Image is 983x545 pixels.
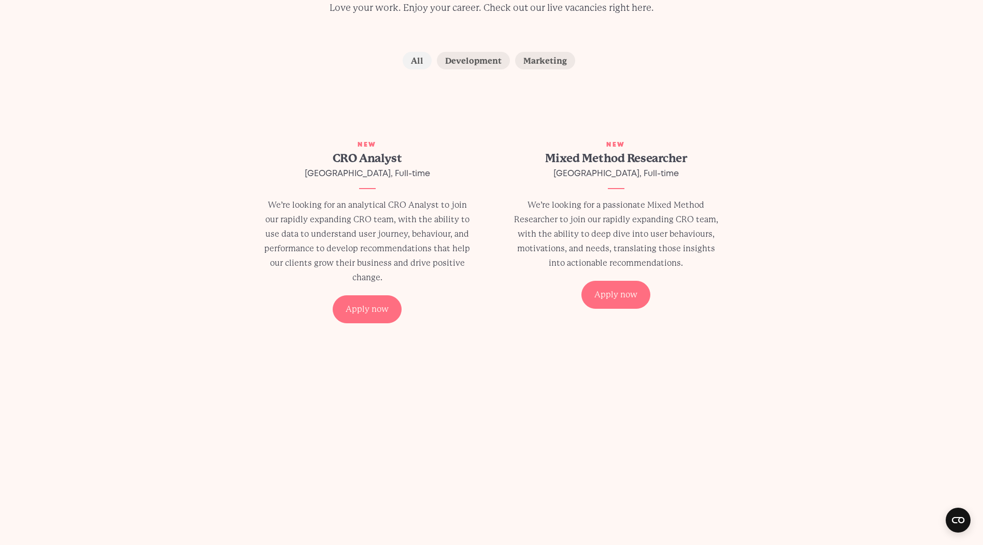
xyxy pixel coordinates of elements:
[492,140,740,150] div: New
[243,140,492,323] a: New CRO Analyst [GEOGRAPHIC_DATA], Full-time We’re looking for an analytical CRO Analyst to join ...
[403,52,432,69] label: All
[515,52,575,69] label: Marketing
[437,52,510,69] label: Development
[510,150,722,167] h2: Mixed Method Researcher
[581,281,650,309] div: Apply now
[510,198,722,270] p: We’re looking for a passionate Mixed Method Researcher to join our rapidly expanding CRO team, wi...
[243,140,492,150] div: New
[510,167,722,181] div: [GEOGRAPHIC_DATA], Full-time
[262,198,473,285] p: We’re looking for an analytical CRO Analyst to join our rapidly expanding CRO team, with the abil...
[262,150,473,167] h2: CRO Analyst
[492,140,740,323] a: New Mixed Method Researcher [GEOGRAPHIC_DATA], Full-time We’re looking for a passionate Mixed Met...
[946,508,971,533] button: Open CMP widget
[262,167,473,181] div: [GEOGRAPHIC_DATA], Full-time
[273,1,710,15] p: Love your work. Enjoy your career. Check out our live vacancies right here.
[333,295,402,323] div: Apply now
